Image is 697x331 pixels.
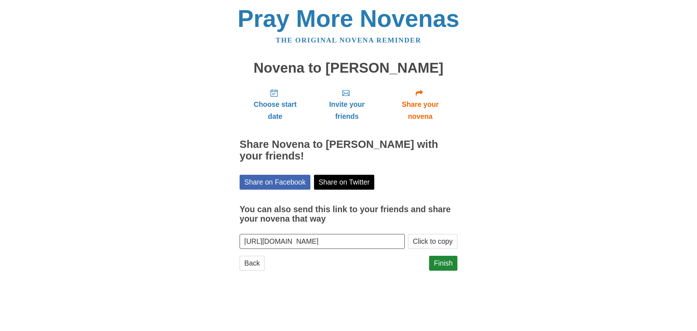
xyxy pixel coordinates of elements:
span: Choose start date [247,98,303,122]
button: Click to copy [408,234,457,249]
a: Back [240,256,265,271]
a: Share on Twitter [314,175,375,190]
h3: You can also send this link to your friends and share your novena that way [240,205,457,223]
h1: Novena to [PERSON_NAME] [240,60,457,76]
a: Share your novena [383,83,457,126]
a: Invite your friends [311,83,383,126]
a: Pray More Novenas [238,5,460,32]
h2: Share Novena to [PERSON_NAME] with your friends! [240,139,457,162]
span: Invite your friends [318,98,376,122]
span: Share your novena [390,98,450,122]
a: Choose start date [240,83,311,126]
a: Finish [429,256,457,271]
a: The original novena reminder [276,36,421,44]
a: Share on Facebook [240,175,310,190]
